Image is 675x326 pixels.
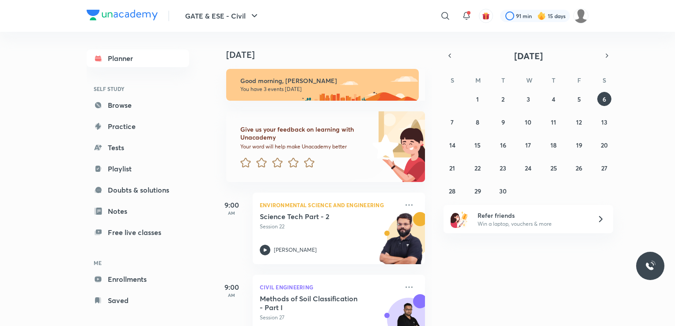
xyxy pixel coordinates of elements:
button: September 5, 2025 [572,92,586,106]
abbr: Thursday [552,76,555,84]
button: September 24, 2025 [521,161,535,175]
img: feedback_image [342,111,425,182]
p: You have 3 events [DATE] [240,86,411,93]
img: streak [537,11,546,20]
a: Enrollments [87,270,189,288]
p: Civil Engineering [260,282,398,292]
abbr: September 30, 2025 [499,187,507,195]
button: September 17, 2025 [521,138,535,152]
abbr: September 29, 2025 [474,187,481,195]
h5: 9:00 [214,282,249,292]
p: Session 27 [260,314,398,322]
abbr: September 3, 2025 [527,95,530,103]
abbr: September 28, 2025 [449,187,455,195]
abbr: September 17, 2025 [525,141,531,149]
a: Notes [87,202,189,220]
abbr: September 18, 2025 [550,141,557,149]
abbr: September 24, 2025 [525,164,531,172]
button: September 8, 2025 [470,115,485,129]
button: September 7, 2025 [445,115,459,129]
button: September 1, 2025 [470,92,485,106]
p: Win a laptop, vouchers & more [478,220,586,228]
img: referral [451,210,468,228]
button: [DATE] [456,49,601,62]
abbr: September 6, 2025 [603,95,606,103]
button: September 12, 2025 [572,115,586,129]
span: [DATE] [514,50,543,62]
a: Tests [87,139,189,156]
a: Company Logo [87,10,158,23]
abbr: September 26, 2025 [576,164,582,172]
button: September 20, 2025 [597,138,611,152]
abbr: September 22, 2025 [474,164,481,172]
img: Anjali kumari [573,8,588,23]
p: AM [214,210,249,216]
img: avatar [482,12,490,20]
p: Session 22 [260,223,398,231]
abbr: Monday [475,76,481,84]
h5: 9:00 [214,200,249,210]
button: September 16, 2025 [496,138,510,152]
abbr: September 8, 2025 [476,118,479,126]
a: Playlist [87,160,189,178]
p: Environmental Science and Engineering [260,200,398,210]
h4: [DATE] [226,49,434,60]
h6: Good morning, [PERSON_NAME] [240,77,411,85]
a: Free live classes [87,224,189,241]
abbr: September 27, 2025 [601,164,607,172]
abbr: September 23, 2025 [500,164,506,172]
abbr: September 25, 2025 [550,164,557,172]
button: September 2, 2025 [496,92,510,106]
h6: SELF STUDY [87,81,189,96]
abbr: September 12, 2025 [576,118,582,126]
h5: Methods of Soil Classification - Part I [260,294,370,312]
button: September 3, 2025 [521,92,535,106]
button: September 30, 2025 [496,184,510,198]
abbr: September 14, 2025 [449,141,455,149]
button: September 23, 2025 [496,161,510,175]
button: September 10, 2025 [521,115,535,129]
button: September 19, 2025 [572,138,586,152]
p: Your word will help make Unacademy better [240,143,369,150]
abbr: September 5, 2025 [577,95,581,103]
abbr: September 7, 2025 [451,118,454,126]
abbr: Tuesday [501,76,505,84]
h5: Science Tech Part - 2 [260,212,370,221]
abbr: Friday [577,76,581,84]
img: Company Logo [87,10,158,20]
button: September 29, 2025 [470,184,485,198]
abbr: Wednesday [526,76,532,84]
h6: Refer friends [478,211,586,220]
a: Browse [87,96,189,114]
button: GATE & ESE - Civil [180,7,265,25]
button: September 26, 2025 [572,161,586,175]
button: September 14, 2025 [445,138,459,152]
button: September 9, 2025 [496,115,510,129]
abbr: September 13, 2025 [601,118,607,126]
button: September 15, 2025 [470,138,485,152]
abbr: Sunday [451,76,454,84]
button: September 27, 2025 [597,161,611,175]
abbr: September 10, 2025 [525,118,531,126]
h6: ME [87,255,189,270]
h6: Give us your feedback on learning with Unacademy [240,125,369,141]
button: September 25, 2025 [546,161,561,175]
button: September 6, 2025 [597,92,611,106]
abbr: September 11, 2025 [551,118,556,126]
abbr: September 9, 2025 [501,118,505,126]
img: unacademy [376,212,425,273]
abbr: September 1, 2025 [476,95,479,103]
button: September 28, 2025 [445,184,459,198]
p: [PERSON_NAME] [274,246,317,254]
abbr: September 16, 2025 [500,141,506,149]
img: morning [226,69,419,101]
a: Practice [87,118,189,135]
button: avatar [479,9,493,23]
button: September 22, 2025 [470,161,485,175]
abbr: September 20, 2025 [601,141,608,149]
abbr: September 19, 2025 [576,141,582,149]
abbr: September 4, 2025 [552,95,555,103]
p: AM [214,292,249,298]
button: September 13, 2025 [597,115,611,129]
button: September 4, 2025 [546,92,561,106]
